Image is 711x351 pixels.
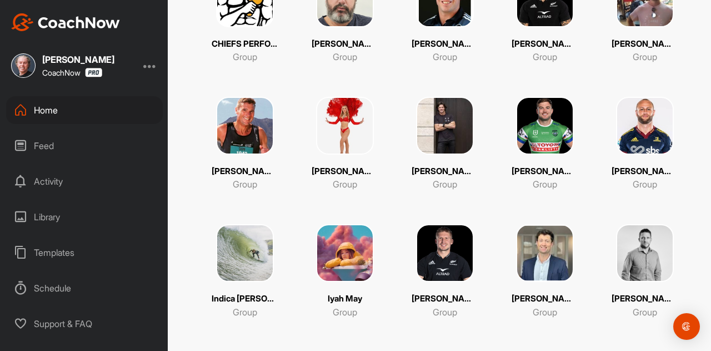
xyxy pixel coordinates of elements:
img: square_2f48d7eb56d8ec40c73f5a7c850440c7.png [616,224,674,282]
div: [PERSON_NAME] [42,55,114,64]
p: [PERSON_NAME] [PERSON_NAME] [612,38,678,51]
img: square_61cb2977e82df046e568c6147cf70e5e.png [316,97,374,155]
div: Templates [6,239,163,266]
p: Group [633,50,657,63]
img: square_3ad2231d9e806c3db873effe7263288a.png [416,97,474,155]
div: Open Intercom Messenger [673,313,700,340]
p: CHIEFS PERFORMANCE [212,38,278,51]
p: Group [533,50,557,63]
img: square_4e8ac51fd580f5e26f7338cf4f0add99.png [516,224,574,282]
img: CoachNow [11,13,120,31]
p: Group [533,305,557,319]
img: square_a0cf0eb44695bef09c8c450bad1eaefe.png [616,97,674,155]
p: [PERSON_NAME] [612,293,678,305]
p: [PERSON_NAME] [512,293,578,305]
div: Feed [6,132,163,160]
div: Support & FAQ [6,310,163,338]
div: Schedule [6,274,163,302]
div: Activity [6,167,163,195]
p: [PERSON_NAME] [312,165,378,178]
p: Group [233,50,257,63]
p: [PERSON_NAME] [412,165,478,178]
p: Indica [PERSON_NAME] [PERSON_NAME] [212,293,278,305]
p: [PERSON_NAME] [212,165,278,178]
div: CoachNow [42,68,102,77]
p: [PERSON_NAME] [412,38,478,51]
img: square_b2b1759b35a42977832f3bf666e42a36.png [516,97,574,155]
img: CoachNow Pro [85,68,102,77]
img: square_19f1827f221d73571ac2a95e1d96496b.png [416,224,474,282]
p: Group [433,177,457,191]
p: Group [333,50,357,63]
p: Group [533,177,557,191]
img: square_e5b62a81d3ffa6daf3b9e8da476946a0.jpg [11,53,36,78]
p: Iyah May [328,293,362,305]
p: Group [433,305,457,319]
p: [PERSON_NAME] [PERSON_NAME] [512,165,578,178]
p: Group [233,305,257,319]
p: [PERSON_NAME] [612,165,678,178]
p: Group [633,177,657,191]
p: [PERSON_NAME] [512,38,578,51]
div: Library [6,203,163,231]
p: Group [633,305,657,319]
p: Group [233,177,257,191]
div: Home [6,96,163,124]
img: square_7320c3c53c9090506263ebe9307f6b9b.png [216,224,274,282]
p: Group [433,50,457,63]
p: Group [333,305,357,319]
p: [PERSON_NAME] [312,38,378,51]
img: square_5bd04d509fd2a6ae10b7397137de012f.png [316,224,374,282]
p: [PERSON_NAME] [412,293,478,305]
p: Group [333,177,357,191]
img: square_ecd3f1fb8d727de2d4d316b97d427716.png [216,97,274,155]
